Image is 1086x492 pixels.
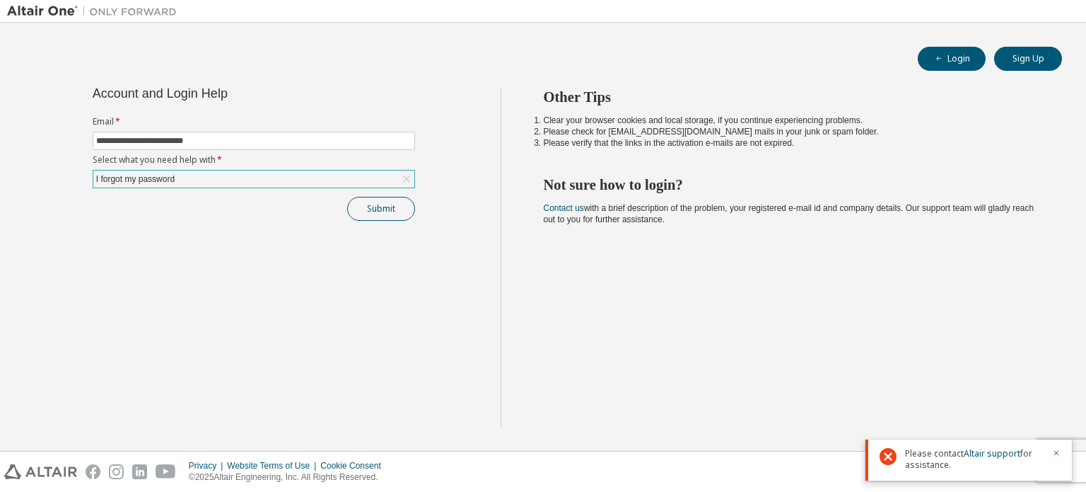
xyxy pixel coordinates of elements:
img: facebook.svg [86,464,100,479]
button: Login [918,47,986,71]
div: Cookie Consent [320,460,389,471]
h2: Not sure how to login? [544,176,1037,194]
img: youtube.svg [156,464,176,479]
div: I forgot my password [94,171,177,187]
div: Privacy [189,460,227,471]
li: Clear your browser cookies and local storage, if you continue experiencing problems. [544,115,1037,126]
img: linkedin.svg [132,464,147,479]
li: Please verify that the links in the activation e-mails are not expired. [544,137,1037,149]
img: instagram.svg [109,464,124,479]
span: with a brief description of the problem, your registered e-mail id and company details. Our suppo... [544,203,1034,224]
li: Please check for [EMAIL_ADDRESS][DOMAIN_NAME] mails in your junk or spam folder. [544,126,1037,137]
a: Contact us [544,203,584,213]
label: Select what you need help with [93,154,415,166]
div: Website Terms of Use [227,460,320,471]
img: altair_logo.svg [4,464,77,479]
img: Altair One [7,4,184,18]
h2: Other Tips [544,88,1037,106]
a: Altair support [964,447,1020,459]
div: Account and Login Help [93,88,351,99]
button: Sign Up [994,47,1062,71]
button: Submit [347,197,415,221]
span: Please contact for assistance. [905,448,1044,471]
label: Email [93,116,415,127]
p: © 2025 Altair Engineering, Inc. All Rights Reserved. [189,471,390,484]
div: I forgot my password [93,171,414,188]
